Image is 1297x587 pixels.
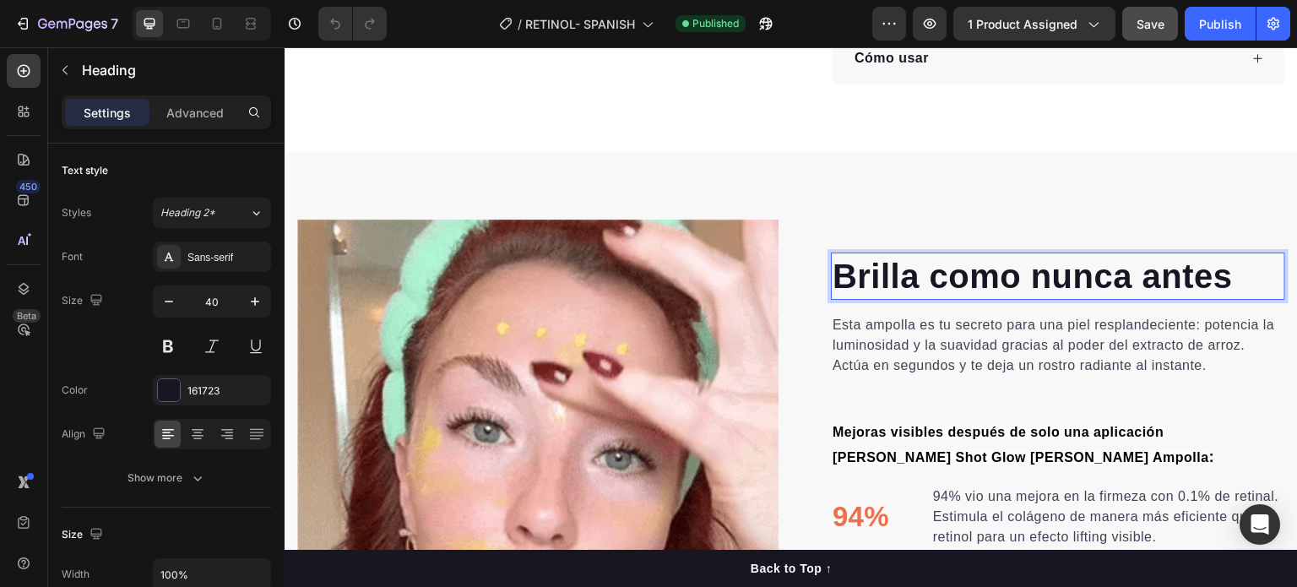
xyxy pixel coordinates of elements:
div: Beta [13,309,41,323]
button: Publish [1185,7,1256,41]
div: Styles [62,205,91,220]
button: Heading 2* [153,198,271,228]
span: Save [1137,17,1164,31]
div: Publish [1199,15,1241,33]
div: 450 [16,180,41,193]
div: Font [62,249,83,264]
div: Back to Top ↑ [466,513,547,530]
p: : [548,372,999,422]
span: Mejoras visibles después de solo una aplicación [PERSON_NAME] Shot Glow [PERSON_NAME] Ampolla [548,378,925,417]
span: / [518,15,522,33]
iframe: Design area [285,47,1297,587]
h2: Rich Text Editor. Editing area: main [546,205,1001,253]
button: Save [1122,7,1178,41]
div: Text style [62,163,108,178]
div: 161723 [187,383,267,399]
p: 94% [548,448,605,491]
button: 7 [7,7,126,41]
div: Show more [128,470,206,486]
div: Sans-serif [187,250,267,265]
span: Published [692,16,739,31]
button: 1 product assigned [953,7,1115,41]
div: Align [62,423,109,446]
p: Settings [84,104,131,122]
div: Color [62,383,88,398]
p: Heading [82,60,264,80]
button: Show more [62,463,271,493]
p: Esta ampolla es tu secreto para una piel resplandeciente: potencia la luminosidad y la suavidad g... [548,268,999,329]
div: Undo/Redo [318,7,387,41]
p: Brilla como nunca antes [548,207,999,251]
p: Advanced [166,104,224,122]
span: 1 product assigned [968,15,1077,33]
span: RETINOL- SPANISH [525,15,635,33]
div: Size [62,524,106,546]
div: Size [62,290,106,313]
div: Open Intercom Messenger [1240,504,1280,545]
p: 7 [111,14,118,34]
span: Heading 2* [160,205,215,220]
div: Width [62,567,90,582]
p: 94% vio una mejora en la firmeza con 0.1% de retinal. Estimula el colágeno de manera más eficient... [648,439,999,500]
